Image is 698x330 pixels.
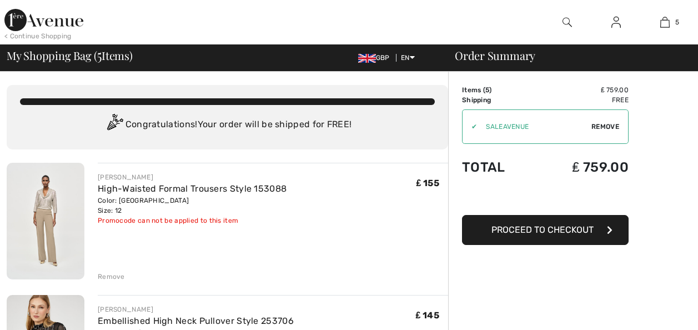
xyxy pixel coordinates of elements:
iframe: PayPal [462,186,629,211]
div: [PERSON_NAME] [98,304,294,314]
a: Sign In [602,16,630,29]
img: High-Waisted Formal Trousers Style 153088 [7,163,84,279]
span: 5 [485,86,489,94]
div: Color: [GEOGRAPHIC_DATA] Size: 12 [98,196,287,216]
td: Free [534,95,629,105]
div: [PERSON_NAME] [98,172,287,182]
img: Congratulation2.svg [103,114,125,136]
span: Proceed to Checkout [491,224,594,235]
td: Total [462,148,534,186]
span: My Shopping Bag ( Items) [7,50,133,61]
span: GBP [358,54,394,62]
input: Promo code [477,110,591,143]
span: Remove [591,122,619,132]
span: 5 [675,17,679,27]
a: 5 [641,16,689,29]
span: EN [401,54,415,62]
img: My Info [611,16,621,29]
button: Proceed to Checkout [462,215,629,245]
img: search the website [563,16,572,29]
a: High-Waisted Formal Trousers Style 153088 [98,183,287,194]
div: < Continue Shopping [4,31,72,41]
td: ₤ 759.00 [534,148,629,186]
img: My Bag [660,16,670,29]
img: 1ère Avenue [4,9,83,31]
span: 5 [97,47,102,62]
a: Embellished High Neck Pullover Style 253706 [98,316,294,326]
div: Promocode can not be applied to this item [98,216,287,226]
td: ₤ 759.00 [534,85,629,95]
img: UK Pound [358,54,376,63]
span: ₤ 155 [416,178,439,188]
div: Remove [98,272,125,282]
div: Congratulations! Your order will be shipped for FREE! [20,114,435,136]
td: Items ( ) [462,85,534,95]
span: ₤ 145 [416,310,439,321]
td: Shipping [462,95,534,105]
div: Order Summary [441,50,691,61]
div: ✔ [463,122,477,132]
